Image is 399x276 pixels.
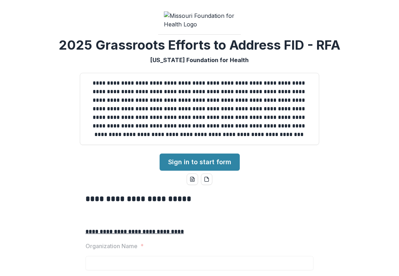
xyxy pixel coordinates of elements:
button: pdf-download [201,174,212,185]
p: [US_STATE] Foundation for Health [150,56,249,64]
h2: 2025 Grassroots Efforts to Address FID - RFA [59,37,340,53]
a: Sign in to start form [160,154,240,171]
p: Organization Name [85,242,138,250]
button: word-download [187,174,198,185]
img: Missouri Foundation for Health Logo [164,11,235,29]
